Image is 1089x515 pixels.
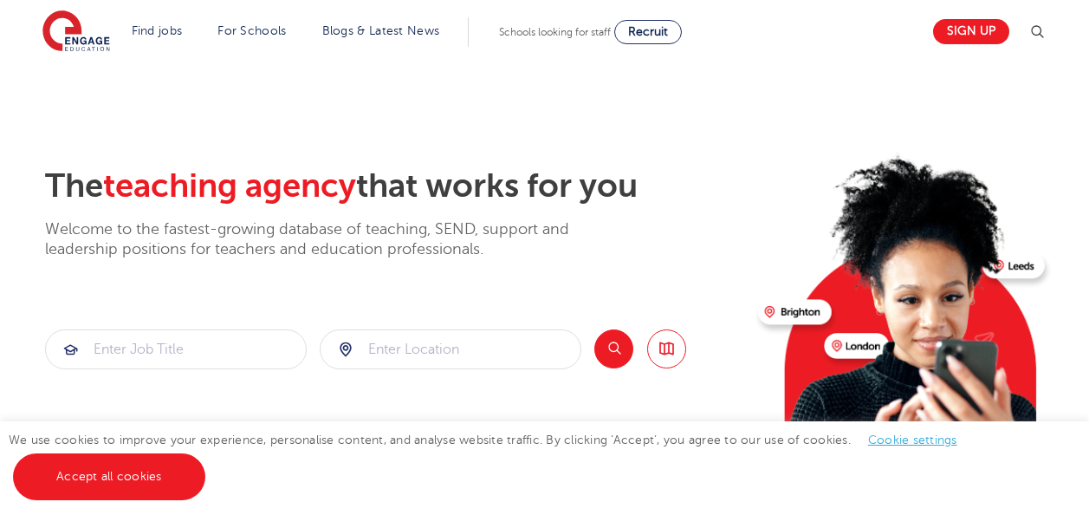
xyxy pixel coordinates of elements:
span: teaching agency [103,167,356,205]
a: For Schools [217,24,286,37]
input: Submit [46,330,306,368]
span: We use cookies to improve your experience, personalise content, and analyse website traffic. By c... [9,434,975,483]
div: Submit [320,329,581,369]
a: Find jobs [132,24,183,37]
span: Schools looking for staff [499,26,611,38]
img: Engage Education [42,10,110,54]
a: Blogs & Latest News [322,24,440,37]
a: Recruit [614,20,682,44]
p: Welcome to the fastest-growing database of teaching, SEND, support and leadership positions for t... [45,219,617,260]
span: Recruit [628,25,668,38]
div: Submit [45,329,307,369]
h2: The that works for you [45,166,744,206]
input: Submit [321,330,580,368]
a: Accept all cookies [13,453,205,500]
button: Search [594,329,633,368]
a: Cookie settings [868,434,957,447]
a: Sign up [933,19,1009,44]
